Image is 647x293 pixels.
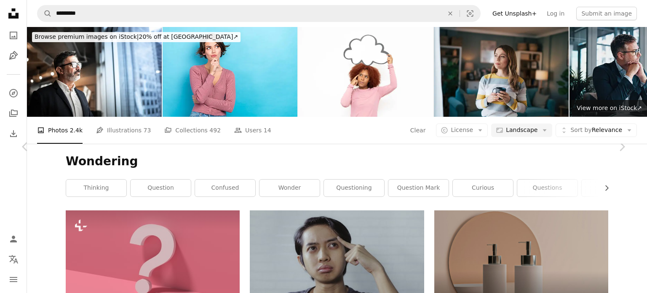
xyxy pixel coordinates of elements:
span: 20% off at [GEOGRAPHIC_DATA] ↗ [35,33,238,40]
span: Relevance [570,126,622,134]
a: Log in [542,7,569,20]
img: Mature businessman looking out of window [27,27,162,117]
button: Clear [441,5,460,22]
a: Photos [5,27,22,44]
img: Adult woman holding a thought bubble above her head [298,27,433,117]
a: wonder [259,180,320,196]
span: 14 [264,126,271,135]
button: scroll list to the right [599,180,608,196]
a: Browse premium images on iStock|20% off at [GEOGRAPHIC_DATA]↗ [27,27,246,47]
a: questions [517,180,577,196]
a: curious [453,180,513,196]
a: Get Unsplash+ [487,7,542,20]
a: Collections 492 [164,117,221,144]
span: License [451,126,473,133]
span: Sort by [570,126,591,133]
a: confused [195,180,255,196]
a: woman in gray crew neck shirt [250,264,424,272]
a: View more on iStock↗ [572,100,647,117]
a: Explore [5,85,22,102]
a: Illustrations [5,47,22,64]
button: Clear [410,124,426,137]
span: Landscape [506,126,537,134]
button: License [436,124,488,137]
a: a white question mark on a pink background [66,255,240,263]
button: Menu [5,271,22,288]
a: Log in / Sign up [5,231,22,247]
span: 73 [144,126,151,135]
a: questioning [324,180,384,196]
button: Submit an image [576,7,637,20]
a: Illustrations 73 [96,117,151,144]
form: Find visuals sitewide [37,5,481,22]
button: Sort byRelevance [556,124,637,137]
h1: Wondering [66,154,608,169]
a: person [582,180,642,196]
a: Collections [5,105,22,122]
button: Landscape [491,124,552,137]
a: Users 14 [234,117,271,144]
img: Photo of young ponder thoughtful woman wear trendy pink top touch chin look empty space distrust ... [163,27,297,117]
a: thinking [66,180,126,196]
button: Search Unsplash [37,5,52,22]
span: Browse premium images on iStock | [35,33,139,40]
img: Mature woman looks out the window and drinks coffee. [434,27,569,117]
button: Visual search [460,5,480,22]
span: View more on iStock ↗ [577,105,642,111]
span: 492 [209,126,221,135]
a: question [131,180,191,196]
button: Language [5,251,22,268]
a: Next [596,106,647,187]
a: question mark [388,180,449,196]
